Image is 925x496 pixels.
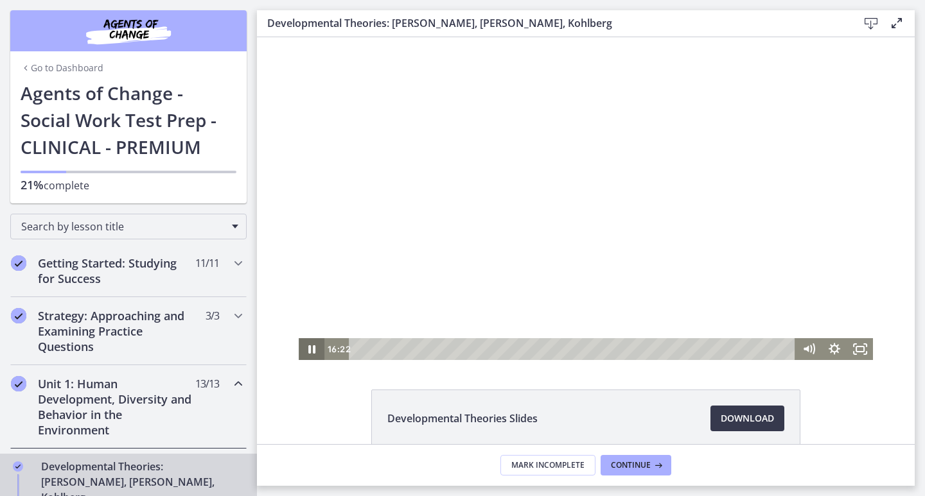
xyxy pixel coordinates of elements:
h1: Agents of Change - Social Work Test Prep - CLINICAL - PREMIUM [21,80,236,160]
h2: Getting Started: Studying for Success [38,255,195,286]
span: Developmental Theories Slides [387,411,538,426]
span: Continue [611,460,651,470]
i: Completed [11,255,26,271]
iframe: Video Lesson [257,37,915,360]
span: 3 / 3 [206,308,219,323]
button: Continue [601,455,671,475]
span: 11 / 11 [195,255,219,271]
h2: Unit 1: Human Development, Diversity and Behavior in the Environment [38,376,195,438]
p: complete [21,177,236,193]
button: Mute [539,301,565,323]
div: Search by lesson title [10,214,247,239]
i: Completed [11,308,26,323]
h3: Developmental Theories: [PERSON_NAME], [PERSON_NAME], Kohlberg [267,15,838,31]
button: Fullscreen [590,301,616,323]
span: Download [721,411,774,426]
button: Mark Incomplete [500,455,595,475]
img: Agents of Change [51,15,206,46]
span: Search by lesson title [21,219,225,234]
span: 13 / 13 [195,376,219,391]
span: Mark Incomplete [511,460,585,470]
i: Completed [13,461,23,472]
a: Go to Dashboard [21,62,103,74]
h2: Strategy: Approaching and Examining Practice Questions [38,308,195,354]
button: Show settings menu [565,301,590,323]
i: Completed [11,376,26,391]
span: 21% [21,177,44,192]
a: Download [710,406,784,431]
